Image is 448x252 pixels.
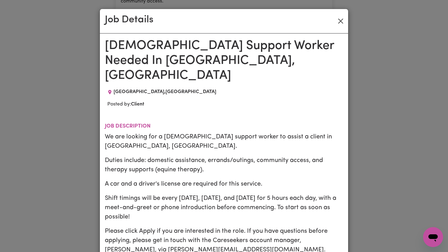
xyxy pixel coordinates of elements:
[105,156,343,174] p: Duties include: domestic assistance, errands/outings, community access, and therapy supports (equ...
[423,227,443,247] iframe: Button to launch messaging window
[105,123,343,129] h2: Job description
[105,132,343,151] p: We are looking for a [DEMOGRAPHIC_DATA] support worker to assist a client in [GEOGRAPHIC_DATA], [...
[105,194,343,222] p: Shift timings will be every [DATE], [DATE], and [DATE] for 5 hours each day, with a meet-and-gree...
[336,16,346,26] button: Close
[114,89,216,94] span: [GEOGRAPHIC_DATA] , [GEOGRAPHIC_DATA]
[105,38,343,83] h1: [DEMOGRAPHIC_DATA] Support Worker Needed In [GEOGRAPHIC_DATA], [GEOGRAPHIC_DATA]
[107,102,144,107] span: Posted by:
[105,88,219,96] div: Job location: MACQUARIE PARK, New South Wales
[105,179,343,189] p: A car and a driver's license are required for this service.
[131,102,144,107] b: Client
[105,14,153,26] h2: Job Details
